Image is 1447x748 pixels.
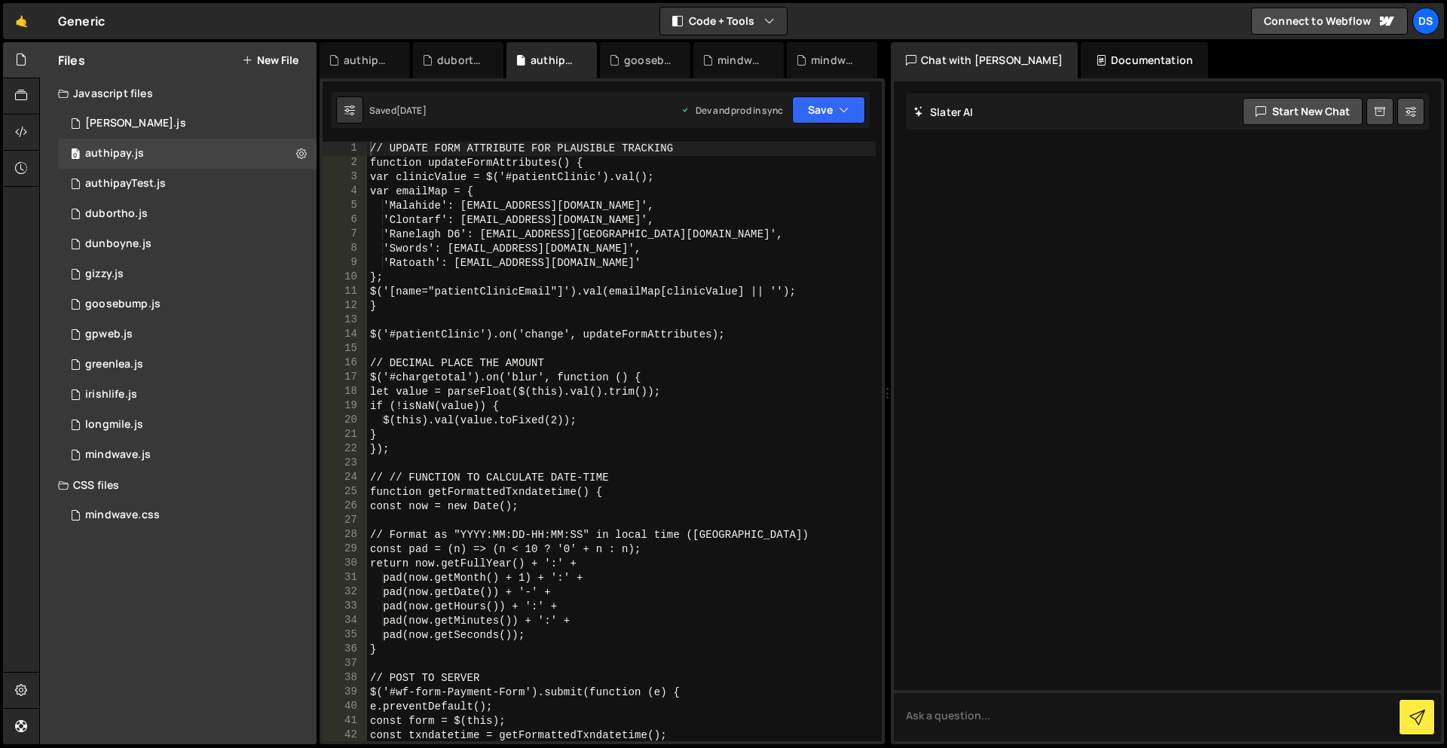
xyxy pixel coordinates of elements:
div: 39 [323,685,367,700]
div: 35 [323,628,367,643]
div: greenlea.js [85,358,143,371]
div: 14 [323,328,367,342]
div: 21 [323,428,367,442]
div: 12376/39542.css [58,500,317,530]
div: mindwave.js [811,53,859,68]
div: 5 [323,199,367,213]
h2: Files [58,52,85,69]
div: [DATE] [396,104,427,117]
div: 12376/35591.js [58,199,317,229]
div: dubortho.js [85,207,148,221]
div: 37 [323,657,367,671]
div: 33 [323,600,367,614]
div: 6 [323,213,367,227]
div: 42 [323,728,367,743]
div: mindwave.js [85,448,151,462]
div: 12376/30028.js [58,229,317,259]
div: 3 [323,170,367,185]
div: 16 [323,356,367,371]
div: goosebump.js [624,53,672,68]
div: 12376/40721.js [58,139,317,169]
div: 12376/29910.js [58,108,317,139]
div: 12376/30025.js [58,259,317,289]
div: 2 [323,156,367,170]
div: 19 [323,399,367,414]
div: 38 [323,671,367,685]
div: authipay.js [85,147,144,160]
a: DS [1412,8,1439,35]
div: 12376/40096.js [58,289,317,319]
div: 28 [323,528,367,542]
div: authipayTest.js [344,53,392,68]
div: 12376/36607.js [58,319,317,350]
div: [PERSON_NAME].js [85,117,186,130]
div: 22 [323,442,367,456]
div: 20 [323,414,367,428]
div: irishlife.js [85,388,137,401]
div: authipay.js [531,53,579,68]
div: 9 [323,256,367,270]
div: 40 [323,700,367,714]
div: goosebump.js [85,298,161,311]
button: Start new chat [1243,98,1363,125]
div: authipayTest.js [85,177,166,191]
div: CSS files [40,470,317,500]
div: 30 [323,557,367,571]
div: 12 [323,299,367,313]
div: 7 [323,227,367,242]
div: gizzy.js [85,267,124,281]
div: Generic [58,12,105,30]
div: 12376/39541.js [58,440,317,470]
div: Javascript files [40,78,317,108]
div: 12376/32436.js [58,350,317,380]
div: gpweb.js [85,328,133,341]
div: 27 [323,514,367,528]
div: mindwave.css [717,53,766,68]
div: dubortho.js [437,53,485,68]
h2: Slater AI [913,105,974,119]
button: New File [242,54,298,66]
div: 8 [323,242,367,256]
div: Documentation [1081,42,1208,78]
div: longmile.js [85,418,143,432]
div: Chat with [PERSON_NAME] [891,42,1078,78]
button: Save [792,96,865,124]
button: Code + Tools [660,8,787,35]
div: 12376/30027.js [58,410,317,440]
div: 31 [323,571,367,585]
a: Connect to Webflow [1251,8,1408,35]
div: 36 [323,643,367,657]
div: 4 [323,185,367,199]
div: Saved [369,104,427,117]
div: 18 [323,385,367,399]
div: 24 [323,471,367,485]
div: 23 [323,456,367,471]
div: 10 [323,270,367,285]
div: Dev and prod in sync [681,104,783,117]
div: 13 [323,313,367,328]
div: 25 [323,485,367,499]
div: 12376/30286.js [58,380,317,410]
div: 12376/42420.js [58,169,317,199]
div: 34 [323,614,367,628]
div: 1 [323,142,367,156]
div: 15 [323,342,367,356]
div: mindwave.css [85,508,160,522]
div: 29 [323,542,367,557]
div: 11 [323,285,367,299]
div: 17 [323,371,367,385]
span: 0 [71,149,80,161]
div: dunboyne.js [85,237,151,251]
div: 26 [323,499,367,514]
div: 32 [323,585,367,600]
a: 🤙 [3,3,40,39]
div: 41 [323,714,367,728]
